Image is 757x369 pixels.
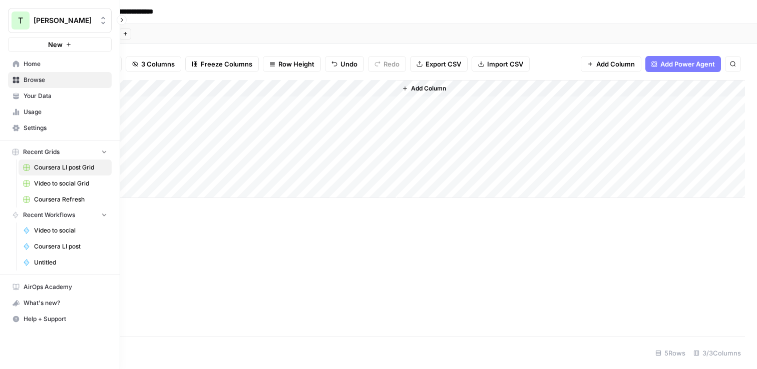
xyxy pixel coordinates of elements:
a: Home [8,56,112,72]
button: Row Height [263,56,321,72]
button: Redo [368,56,406,72]
a: Coursera Refresh [19,191,112,207]
a: Coursera LI post Grid [19,159,112,175]
button: New [8,37,112,52]
span: Row Height [278,59,314,69]
a: Usage [8,104,112,120]
button: Import CSV [472,56,530,72]
div: 5 Rows [651,345,689,361]
div: 3/3 Columns [689,345,745,361]
span: New [48,39,63,49]
a: Your Data [8,88,112,104]
span: Browse [24,75,107,84]
span: Redo [384,59,400,69]
span: Add Column [596,59,635,69]
span: AirOps Academy [24,282,107,291]
span: [PERSON_NAME] [34,15,94,25]
span: Coursera LI post Grid [34,163,107,172]
button: 3 Columns [126,56,181,72]
button: Add Column [581,56,641,72]
span: Add Column [411,84,446,93]
a: Video to social [19,222,112,238]
span: Help + Support [24,314,107,323]
span: Untitled [34,258,107,267]
span: 3 Columns [141,59,175,69]
div: What's new? [9,295,111,310]
span: Video to social [34,226,107,235]
button: What's new? [8,295,112,311]
span: Home [24,59,107,68]
span: Settings [24,123,107,132]
span: Coursera LI post [34,242,107,251]
span: Export CSV [426,59,461,69]
button: Workspace: Travis Demo [8,8,112,33]
span: Usage [24,107,107,116]
span: Undo [340,59,357,69]
button: Recent Workflows [8,207,112,222]
button: Add Column [398,82,450,95]
span: Import CSV [487,59,523,69]
button: Recent Grids [8,144,112,159]
button: Add Power Agent [645,56,721,72]
span: Recent Workflows [23,210,75,219]
span: Your Data [24,91,107,100]
button: Freeze Columns [185,56,259,72]
span: Add Power Agent [660,59,715,69]
span: Freeze Columns [201,59,252,69]
button: Help + Support [8,311,112,327]
a: Video to social Grid [19,175,112,191]
a: Untitled [19,254,112,270]
a: Coursera LI post [19,238,112,254]
span: Video to social Grid [34,179,107,188]
span: T [18,14,23,26]
span: Coursera Refresh [34,195,107,204]
span: Recent Grids [23,147,60,156]
button: Undo [325,56,364,72]
a: Browse [8,72,112,88]
button: Export CSV [410,56,468,72]
a: Settings [8,120,112,136]
a: AirOps Academy [8,279,112,295]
